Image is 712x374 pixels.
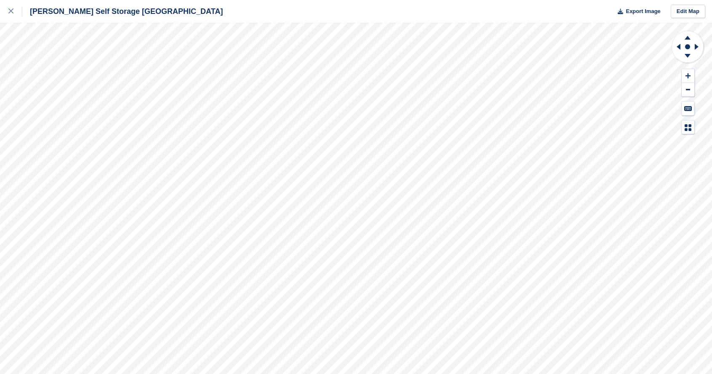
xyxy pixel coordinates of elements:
button: Keyboard Shortcuts [682,102,694,115]
span: Export Image [626,7,660,16]
a: Edit Map [671,5,705,19]
button: Map Legend [682,120,694,134]
button: Export Image [613,5,661,19]
button: Zoom In [682,69,694,83]
button: Zoom Out [682,83,694,97]
div: [PERSON_NAME] Self Storage [GEOGRAPHIC_DATA] [22,6,223,16]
